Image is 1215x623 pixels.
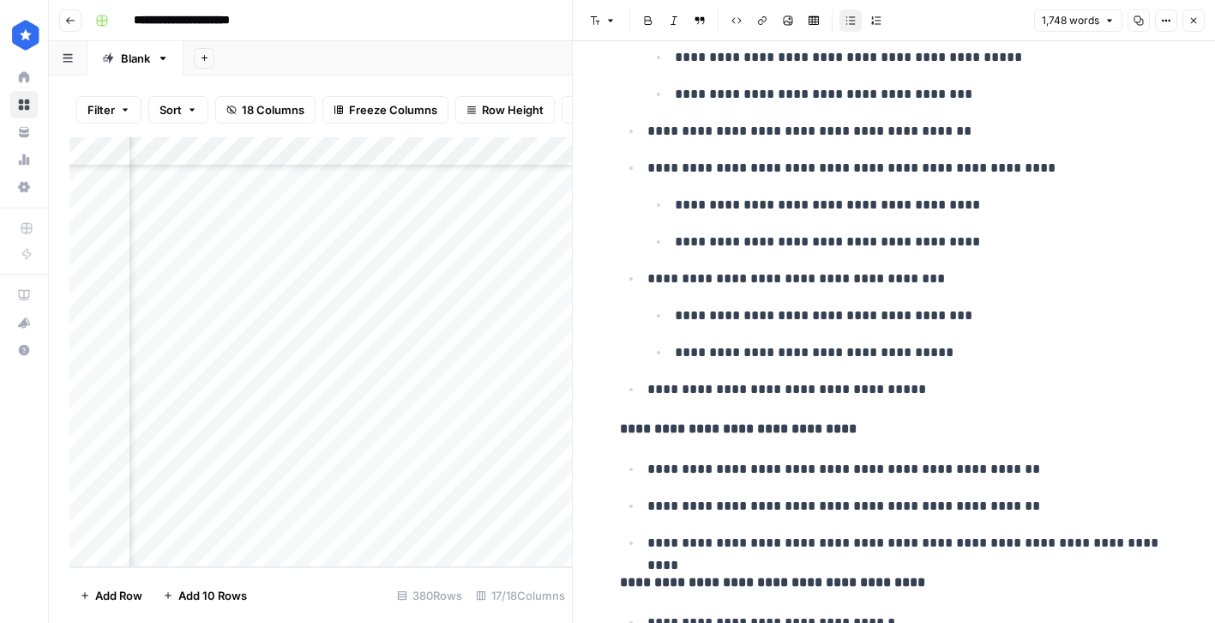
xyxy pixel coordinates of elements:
[242,101,304,118] span: 18 Columns
[69,582,153,609] button: Add Row
[10,64,38,91] a: Home
[10,281,38,309] a: AirOps Academy
[87,101,115,118] span: Filter
[76,96,141,124] button: Filter
[10,91,38,118] a: Browse
[10,146,38,173] a: Usage
[10,336,38,364] button: Help + Support
[159,101,182,118] span: Sort
[482,101,544,118] span: Row Height
[153,582,257,609] button: Add 10 Rows
[10,20,41,51] img: ConsumerAffairs Logo
[10,14,38,57] button: Workspace: ConsumerAffairs
[95,587,142,604] span: Add Row
[322,96,448,124] button: Freeze Columns
[178,587,247,604] span: Add 10 Rows
[1034,9,1122,32] button: 1,748 words
[1042,13,1099,28] span: 1,748 words
[10,173,38,201] a: Settings
[121,50,150,67] div: Blank
[10,309,38,336] button: What's new?
[87,41,183,76] a: Blank
[10,118,38,146] a: Your Data
[349,101,437,118] span: Freeze Columns
[215,96,316,124] button: 18 Columns
[469,582,572,609] div: 17/18 Columns
[11,310,37,336] div: What's new?
[455,96,555,124] button: Row Height
[148,96,208,124] button: Sort
[390,582,469,609] div: 380 Rows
